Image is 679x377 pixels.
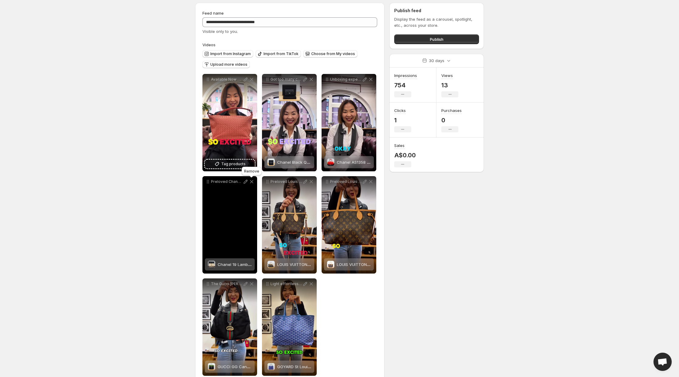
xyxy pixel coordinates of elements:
div: Preloved Louis Vuitton Neverfull PM ToteLOUIS VUITTON Neverfull PM Monogram Tote M41245LOUIS VUIT... [322,176,376,274]
button: Publish [394,34,479,44]
span: Videos [202,42,215,47]
div: Open chat [653,353,672,371]
div: The Gucci [PERSON_NAME] Web [PERSON_NAME] Line Bag Bold Iconic Instantly recognisable Preloved au... [202,278,257,376]
p: A$0.00 [394,152,416,159]
h2: Publish feed [394,8,479,14]
button: Upload more videos [202,61,250,68]
span: LOUIS VUITTON Neverfull PM Monogram Tote M41245 [337,262,439,267]
h3: Clicks [394,107,406,113]
p: Preloved Chanel 19 Beige Lambskin Chain Shoulder Bag [211,179,243,184]
img: GOYARD St Louis PM Tote Blue Bag [267,363,275,370]
img: Chanel AS1358 Matelasse Red Gold Hardware Lambskin 2 Way Chain Shoulder 29th Series Bag [327,159,334,166]
button: Tag products [205,160,255,168]
button: Choose from My videos [303,50,357,58]
span: Chanel 19 Lambskin Beige Chain Shoulder Bag [218,262,307,267]
div: Light effortless and iconic The Goyard St Louis PM in classic blue is made for days on the go roo... [262,278,317,376]
span: GOYARD St Louis PM Tote Blue Bag [277,364,344,369]
span: Chanel AS1358 Matelasse Red Gold Hardware Lambskin 2 Way Chain Shoulder 29th Series Bag [337,160,519,165]
p: The Gucci [PERSON_NAME] Web [PERSON_NAME] Line Bag Bold Iconic Instantly recognisable Preloved au... [211,281,243,286]
h3: Purchases [441,107,462,113]
div: Preloved Chanel 19 Beige Lambskin Chain Shoulder BagChanel 19 Lambskin Beige Chain Shoulder BagCh... [202,176,257,274]
button: Import from TikTok [256,50,301,58]
p: 0 [441,117,462,124]
span: Publish [430,36,443,42]
p: Unboxing experience continues with Chanel Matelasse Red Lambskin Matte Gold Hardware Chain Should... [330,77,362,82]
h3: Sales [394,142,405,148]
span: Feed name [202,11,224,16]
p: 754 [394,82,417,89]
span: Import from TikTok [264,51,298,56]
div: Unboxing experience continues with Chanel Matelasse Red Lambskin Matte Gold Hardware Chain Should... [322,74,376,171]
p: 1 [394,117,411,124]
div: Available Now Bottega Veneta Intrecciato Nappa Leather Small Shoulder Bag in soft pink A chic pop... [202,74,257,171]
h3: Views [441,72,453,79]
p: 13 [441,82,458,89]
div: Preloved Louis Vuitton Neverfull BB Monogram luxeagainmaison prelovedluxury preownedlouisvuittonb... [262,176,317,274]
h3: Impressions [394,72,417,79]
p: Display the feed as a carousel, spotlight, etc., across your store. [394,16,479,28]
span: GUCCI GG Canvas [PERSON_NAME] Web [PERSON_NAME] Line Shoulder Bag 130779 [218,364,378,369]
p: Preloved Louis Vuitton Neverfull PM Tote [330,179,362,184]
span: LOUIS VUITTON Neverfull BB Monogram M46705 Bag [277,262,379,267]
p: Light effortless and iconic The Goyard St Louis PM in classic blue is made for days on the go roo... [271,281,302,286]
div: Got too many cards to carry Do it in style and hands-free with this Chanel Caviar Black CC Chain ... [262,74,317,171]
span: Chanel Black Quilted Caviar Classic CC Card Holder on Chain [277,160,396,165]
img: Chanel 19 Lambskin Beige Chain Shoulder Bag [208,261,215,268]
p: Got too many cards to carry Do it in style and hands-free with this Chanel Caviar Black CC Chain ... [271,77,302,82]
p: 30 days [429,58,444,64]
span: Tag products [221,161,246,167]
p: Available Now Bottega Veneta Intrecciato Nappa Leather Small Shoulder Bag in soft pink A chic pop... [211,77,243,82]
img: Chanel Black Quilted Caviar Classic CC Card Holder on Chain [267,159,275,166]
span: Import from Instagram [210,51,251,56]
img: LOUIS VUITTON Neverfull PM Monogram Tote M41245 [327,261,334,268]
img: GUCCI GG Canvas Jackie Web Sherry Line Shoulder Bag 130779 [208,363,215,370]
button: Import from Instagram [202,50,253,58]
p: Preloved Louis Vuitton Neverfull BB Monogram luxeagainmaison prelovedluxury preownedlouisvuittonbags [271,179,302,184]
span: Upload more videos [210,62,247,67]
img: LOUIS VUITTON Neverfull BB Monogram M46705 Bag [267,261,275,268]
span: Choose from My videos [311,51,355,56]
span: Visible only to you. [202,29,238,34]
